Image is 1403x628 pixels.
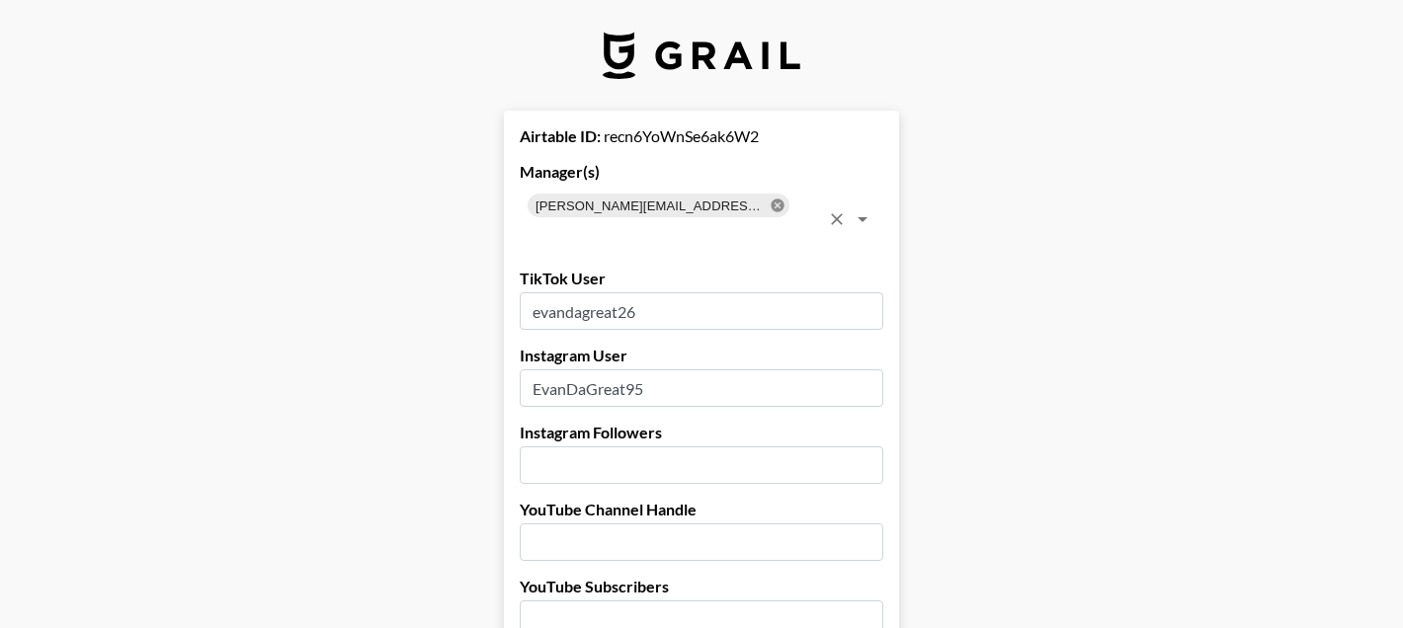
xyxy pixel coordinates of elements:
[528,194,789,217] div: [PERSON_NAME][EMAIL_ADDRESS][DOMAIN_NAME]
[520,126,883,146] div: recn6YoWnSe6ak6W2
[603,32,800,79] img: Grail Talent Logo
[520,126,601,145] strong: Airtable ID:
[520,423,883,442] label: Instagram Followers
[520,162,883,182] label: Manager(s)
[823,205,851,233] button: Clear
[528,195,774,217] span: [PERSON_NAME][EMAIL_ADDRESS][DOMAIN_NAME]
[520,346,883,365] label: Instagram User
[520,577,883,596] label: YouTube Subscribers
[520,269,883,288] label: TikTok User
[520,500,883,519] label: YouTube Channel Handle
[849,205,876,233] button: Open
